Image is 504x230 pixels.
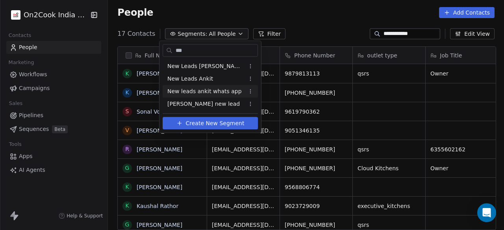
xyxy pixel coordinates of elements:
[163,60,258,110] div: Suggestions
[167,62,245,70] span: New Leads [PERSON_NAME]
[163,117,258,129] button: Create New Segment
[167,87,242,96] span: New leads ankit whats app
[167,100,240,108] span: [PERSON_NAME] new lead
[186,119,245,127] span: Create New Segment
[167,75,213,83] span: New Leads Ankit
